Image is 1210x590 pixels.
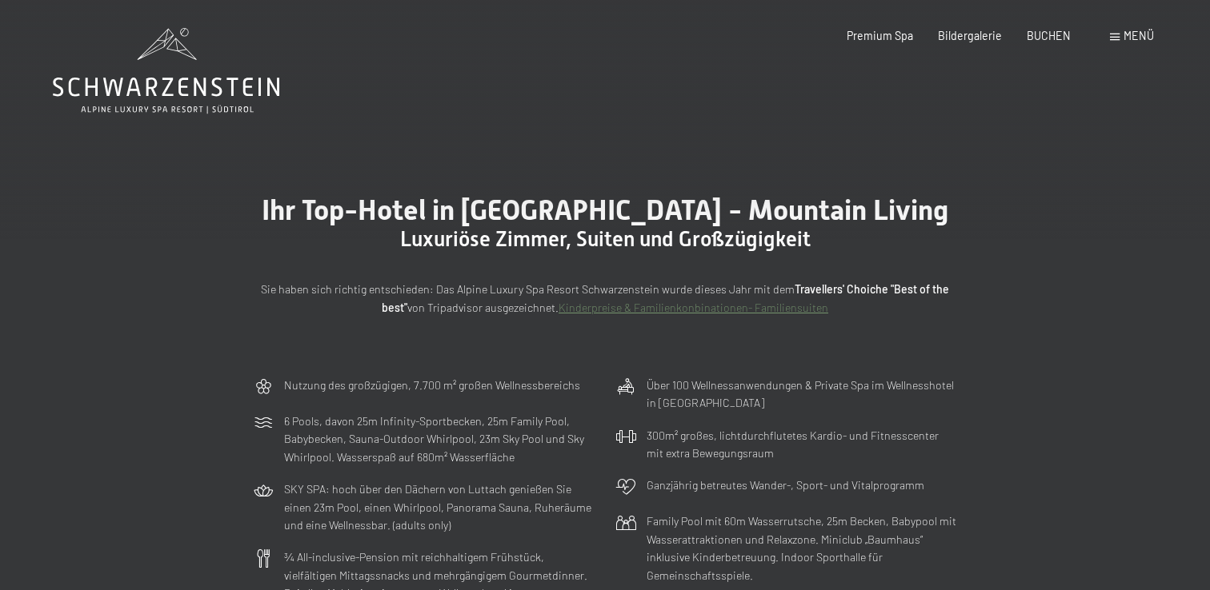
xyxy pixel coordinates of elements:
a: BUCHEN [1027,29,1071,42]
p: Family Pool mit 60m Wasserrutsche, 25m Becken, Babypool mit Wasserattraktionen und Relaxzone. Min... [647,512,957,584]
p: Ganzjährig betreutes Wander-, Sport- und Vitalprogramm [647,476,924,495]
strong: Travellers' Choiche "Best of the best" [382,282,949,314]
span: Ihr Top-Hotel in [GEOGRAPHIC_DATA] - Mountain Living [262,193,948,226]
p: Sie haben sich richtig entschieden: Das Alpine Luxury Spa Resort Schwarzenstein wurde dieses Jahr... [253,281,957,317]
a: Premium Spa [847,29,913,42]
p: Über 100 Wellnessanwendungen & Private Spa im Wellnesshotel in [GEOGRAPHIC_DATA] [647,377,957,413]
a: Bildergalerie [938,29,1002,42]
p: SKY SPA: hoch über den Dächern von Luttach genießen Sie einen 23m Pool, einen Whirlpool, Panorama... [284,480,595,535]
p: Nutzung des großzügigen, 7.700 m² großen Wellnessbereichs [284,377,580,395]
span: Luxuriöse Zimmer, Suiten und Großzügigkeit [400,227,811,251]
p: 300m² großes, lichtdurchflutetes Kardio- und Fitnesscenter mit extra Bewegungsraum [647,427,957,463]
a: Kinderpreise & Familienkonbinationen- Familiensuiten [559,301,828,314]
span: Menü [1124,29,1154,42]
p: 6 Pools, davon 25m Infinity-Sportbecken, 25m Family Pool, Babybecken, Sauna-Outdoor Whirlpool, 23... [284,413,595,467]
